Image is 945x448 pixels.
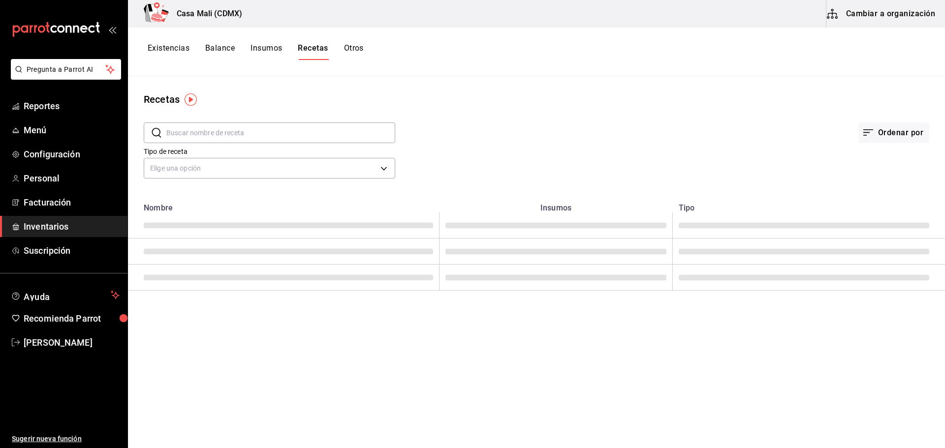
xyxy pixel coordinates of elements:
th: Nombre [128,197,439,212]
span: [PERSON_NAME] [24,336,120,349]
div: navigation tabs [148,43,364,60]
span: Facturación [24,196,120,209]
div: Elige una opción [144,158,395,179]
span: Sugerir nueva función [12,434,120,444]
span: Configuración [24,148,120,161]
label: Tipo de receta [144,148,395,155]
span: Ayuda [24,289,107,301]
span: Recomienda Parrot [24,312,120,325]
span: Reportes [24,99,120,113]
span: Inventarios [24,220,120,233]
img: Tooltip marker [185,93,197,106]
th: Tipo [673,197,945,212]
th: Insumos [439,197,672,212]
button: Recetas [298,43,328,60]
button: Ordenar por [858,122,929,143]
input: Buscar nombre de receta [166,123,395,143]
span: Suscripción [24,244,120,257]
span: Menú [24,123,120,137]
span: Pregunta a Parrot AI [27,64,106,75]
button: Balance [205,43,235,60]
button: Insumos [251,43,282,60]
span: Personal [24,172,120,185]
button: Pregunta a Parrot AI [11,59,121,80]
button: Existencias [148,43,189,60]
h3: Casa Mali (CDMX) [169,8,242,20]
button: Otros [344,43,364,60]
button: open_drawer_menu [108,26,116,33]
a: Pregunta a Parrot AI [7,71,121,82]
div: Recetas [144,92,180,107]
